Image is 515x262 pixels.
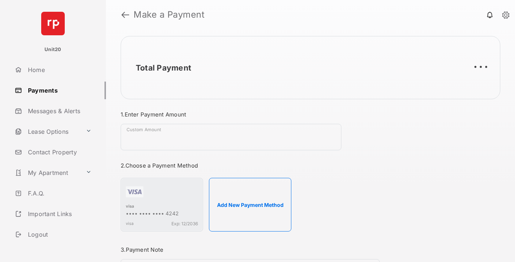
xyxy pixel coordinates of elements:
[126,221,134,226] span: visa
[121,162,380,169] h3: 2. Choose a Payment Method
[12,226,106,243] a: Logout
[126,210,198,218] div: •••• •••• •••• 4242
[12,102,106,120] a: Messages & Alerts
[12,82,106,99] a: Payments
[12,61,106,79] a: Home
[136,63,191,72] h2: Total Payment
[171,221,198,226] span: Exp: 12/2036
[45,46,61,53] p: Unit20
[12,205,95,223] a: Important Links
[41,12,65,35] img: svg+xml;base64,PHN2ZyB4bWxucz0iaHR0cDovL3d3dy53My5vcmcvMjAwMC9zdmciIHdpZHRoPSI2NCIgaGVpZ2h0PSI2NC...
[121,111,380,118] h3: 1. Enter Payment Amount
[12,184,106,202] a: F.A.Q.
[121,246,380,253] h3: 3. Payment Note
[126,204,198,210] div: visa
[209,178,291,232] button: Add New Payment Method
[12,143,106,161] a: Contact Property
[121,178,203,232] div: visa•••• •••• •••• 4242visaExp: 12/2036
[12,164,83,182] a: My Apartment
[12,123,83,140] a: Lease Options
[134,10,205,19] strong: Make a Payment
